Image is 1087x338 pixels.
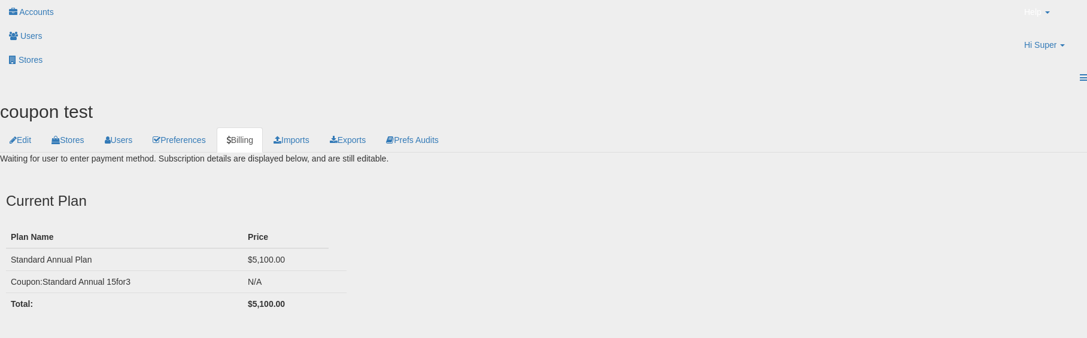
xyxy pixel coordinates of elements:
[243,226,329,248] th: Price
[217,127,263,153] a: Billing
[320,127,375,153] a: Exports
[95,127,142,153] a: Users
[11,299,33,309] b: Total:
[6,248,243,271] td: Standard Annual Plan
[1024,39,1056,51] span: Hi Super
[6,226,243,248] th: Plan Name
[1024,6,1042,18] span: Help
[243,270,329,293] td: N/A
[264,127,319,153] a: Imports
[6,270,243,293] td: Coupon: Standard Annual 15for3
[19,55,42,65] span: Stores
[376,127,448,153] a: Prefs Audits
[42,127,93,153] a: Stores
[19,7,54,17] span: Accounts
[243,248,329,271] td: $5,100.00
[1015,33,1087,66] a: Hi Super
[6,193,1081,209] h3: Current Plan
[20,31,42,41] span: Users
[143,127,215,153] a: Preferences
[248,299,285,309] b: $5,100.00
